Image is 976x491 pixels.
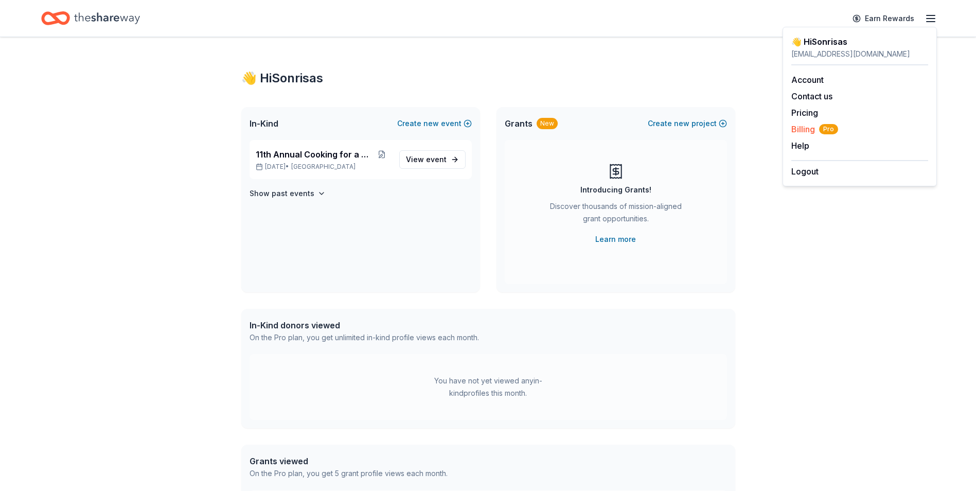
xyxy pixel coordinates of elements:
[406,153,447,166] span: View
[250,455,448,467] div: Grants viewed
[791,123,838,135] span: Billing
[546,200,686,229] div: Discover thousands of mission-aligned grant opportunities.
[791,123,838,135] button: BillingPro
[241,70,735,86] div: 👋 Hi Sonrisas
[41,6,140,30] a: Home
[424,375,553,399] div: You have not yet viewed any in-kind profiles this month.
[791,75,824,85] a: Account
[819,124,838,134] span: Pro
[250,187,314,200] h4: Show past events
[505,117,533,130] span: Grants
[791,139,809,152] button: Help
[250,319,479,331] div: In-Kind donors viewed
[256,148,372,161] span: 11th Annual Cooking for a Cause
[291,163,356,171] span: [GEOGRAPHIC_DATA]
[397,117,472,130] button: Createnewevent
[423,117,439,130] span: new
[426,155,447,164] span: event
[791,48,928,60] div: [EMAIL_ADDRESS][DOMAIN_NAME]
[791,90,832,102] button: Contact us
[595,233,636,246] a: Learn more
[399,150,466,169] a: View event
[846,9,920,28] a: Earn Rewards
[791,108,818,118] a: Pricing
[580,184,651,196] div: Introducing Grants!
[250,117,278,130] span: In-Kind
[791,165,819,178] button: Logout
[537,118,558,129] div: New
[256,163,391,171] p: [DATE] •
[674,117,689,130] span: new
[250,331,479,344] div: On the Pro plan, you get unlimited in-kind profile views each month.
[250,187,326,200] button: Show past events
[250,467,448,480] div: On the Pro plan, you get 5 grant profile views each month.
[791,36,928,48] div: 👋 Hi Sonrisas
[648,117,727,130] button: Createnewproject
